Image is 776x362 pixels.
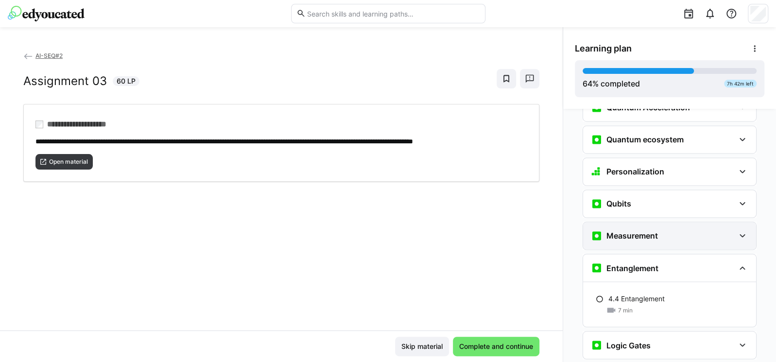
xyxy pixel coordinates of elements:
[395,337,449,356] button: Skip material
[453,337,539,356] button: Complete and continue
[606,199,631,208] h3: Qubits
[458,342,535,351] span: Complete and continue
[23,74,107,88] h2: Assignment 03
[306,9,480,18] input: Search skills and learning paths…
[400,342,444,351] span: Skip material
[606,340,651,350] h3: Logic Gates
[583,78,640,89] div: % completed
[724,80,757,87] div: 7h 42m left
[606,231,658,241] h3: Measurement
[23,52,63,59] a: AI-SEQ#2
[618,306,633,314] span: 7 min
[608,293,665,303] p: 4.4 Entanglement
[606,263,658,273] h3: Entanglement
[117,76,136,86] span: 60 LP
[606,135,684,144] h3: Quantum ecosystem
[35,154,93,170] button: Open material
[48,158,89,166] span: Open material
[583,79,592,88] span: 64
[606,167,664,176] h3: Personalization
[35,52,63,59] span: AI-SEQ#2
[575,43,632,54] span: Learning plan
